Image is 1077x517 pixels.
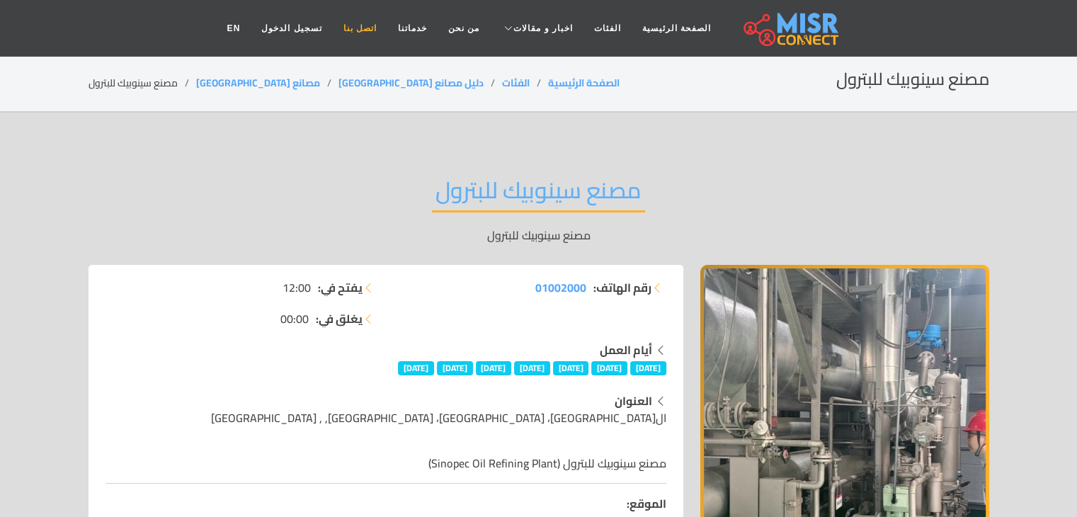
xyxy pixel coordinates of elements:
[333,15,387,42] a: اتصل بنا
[476,361,512,375] span: [DATE]
[432,176,645,212] h2: مصنع سينوبيك للبترول
[583,15,632,42] a: الفئات
[490,15,583,42] a: اخبار و مقالات
[514,361,550,375] span: [DATE]
[593,279,651,296] strong: رقم الهاتف:
[89,76,196,91] li: مصنع سينوبيك للبترول
[438,15,490,42] a: من نحن
[437,361,473,375] span: [DATE]
[600,339,652,360] strong: أيام العمل
[316,310,363,327] strong: يغلق في:
[280,310,309,327] span: 00:00
[196,74,320,92] a: مصانع [GEOGRAPHIC_DATA]
[553,361,589,375] span: [DATE]
[338,74,484,92] a: دليل مصانع [GEOGRAPHIC_DATA]
[591,361,627,375] span: [DATE]
[627,493,666,514] strong: الموقع:
[318,279,363,296] strong: يفتح في:
[615,390,652,411] strong: العنوان
[836,69,989,90] h2: مصنع سينوبيك للبترول
[535,277,586,298] span: 01002000
[632,15,722,42] a: الصفحة الرئيسية
[387,15,438,42] a: خدماتنا
[211,407,666,428] span: ال[GEOGRAPHIC_DATA]، [GEOGRAPHIC_DATA]، [GEOGRAPHIC_DATA], , [GEOGRAPHIC_DATA]
[89,227,989,244] p: مصنع سينوبيك للبترول
[217,15,251,42] a: EN
[283,279,311,296] span: 12:00
[743,11,838,46] img: main.misr_connect
[398,361,434,375] span: [DATE]
[513,22,573,35] span: اخبار و مقالات
[548,74,620,92] a: الصفحة الرئيسية
[502,74,530,92] a: الفئات
[106,455,666,472] p: مصنع سينوبيك للبترول (Sinopec Oil Refining Plant)
[535,279,586,296] a: 01002000
[630,361,666,375] span: [DATE]
[251,15,332,42] a: تسجيل الدخول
